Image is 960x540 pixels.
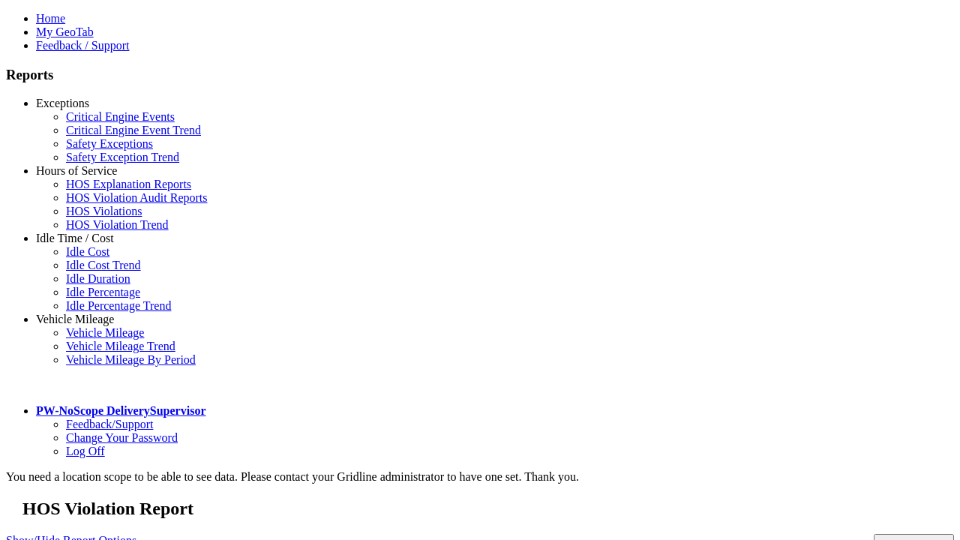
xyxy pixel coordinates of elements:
[36,404,205,417] a: PW-NoScope DeliverySupervisor
[66,272,130,285] a: Idle Duration
[36,97,89,109] a: Exceptions
[66,205,142,217] a: HOS Violations
[66,218,169,231] a: HOS Violation Trend
[66,137,153,150] a: Safety Exceptions
[36,25,94,38] a: My GeoTab
[66,124,201,136] a: Critical Engine Event Trend
[66,299,171,312] a: Idle Percentage Trend
[22,499,954,519] h2: HOS Violation Report
[36,164,117,177] a: Hours of Service
[36,232,114,244] a: Idle Time / Cost
[66,191,208,204] a: HOS Violation Audit Reports
[66,245,109,258] a: Idle Cost
[66,259,141,271] a: Idle Cost Trend
[6,67,954,83] h3: Reports
[66,431,178,444] a: Change Your Password
[36,12,65,25] a: Home
[66,151,179,163] a: Safety Exception Trend
[6,470,954,484] div: You need a location scope to be able to see data. Please contact your Gridline administrator to h...
[36,313,114,325] a: Vehicle Mileage
[66,353,196,366] a: Vehicle Mileage By Period
[36,39,129,52] a: Feedback / Support
[66,418,153,430] a: Feedback/Support
[66,286,140,298] a: Idle Percentage
[66,110,175,123] a: Critical Engine Events
[66,178,191,190] a: HOS Explanation Reports
[66,445,105,457] a: Log Off
[66,340,175,352] a: Vehicle Mileage Trend
[66,326,144,339] a: Vehicle Mileage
